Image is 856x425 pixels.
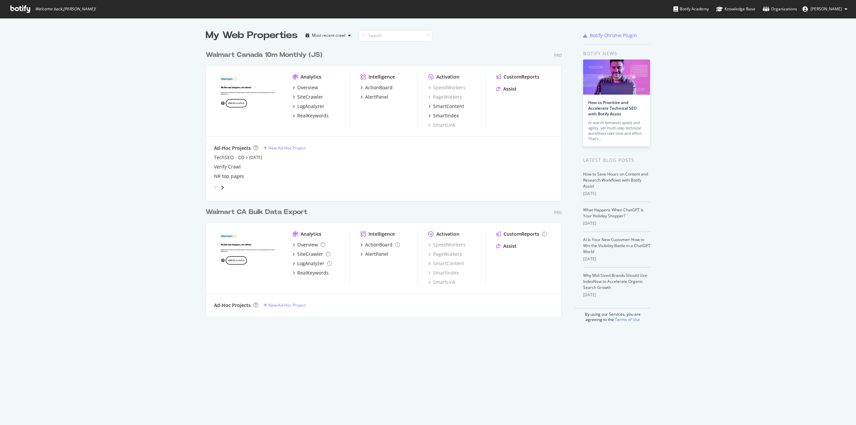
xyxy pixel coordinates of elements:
[428,270,459,276] a: SmartIndex
[436,74,459,80] div: Activation
[428,260,464,267] a: SmartContent
[503,243,517,249] div: Assist
[428,94,462,100] a: PageWorkers
[583,156,650,164] div: Latest Blog Posts
[365,84,393,91] div: ActionBoard
[269,302,306,308] div: New Ad-Hoc Project
[214,302,251,309] div: Ad-Hoc Projects
[811,6,842,12] span: Costa Dallis
[220,184,225,191] div: angle-right
[554,210,562,215] div: Pro
[797,4,853,14] button: [PERSON_NAME]
[365,94,388,100] div: AlertPanel
[673,6,709,12] div: Botify Academy
[249,154,262,160] a: [DATE]
[293,251,330,257] a: SiteCrawler
[297,112,329,119] div: RealKeywords
[269,145,306,151] div: New Ad-Hoc Project
[428,112,459,119] a: SmartIndex
[312,33,345,37] div: Most recent crawl
[297,241,318,248] div: Overview
[293,103,324,110] a: LogAnalyzer
[583,32,637,39] a: Botify Chrome Plugin
[263,145,306,151] a: New Ad-Hoc Project
[554,52,562,58] div: Pro
[214,164,241,170] a: Verify Crawl
[293,112,329,119] a: RealKeywords
[716,6,755,12] div: Knowledge Base
[583,256,650,262] div: [DATE]
[583,171,648,189] a: How to Save Hours on Content and Research Workflows with Botify Assist
[583,191,650,197] div: [DATE]
[496,243,517,249] a: Assist
[297,260,324,267] div: LogAnalyzer
[293,270,329,276] a: RealKeywords
[496,231,547,237] a: CustomReports
[428,241,465,248] a: SpeedWorkers
[206,207,307,217] div: Walmart CA Bulk Data Export
[496,86,517,92] a: Assist
[293,241,325,248] a: Overview
[433,103,464,110] div: SmartContent
[428,103,464,110] a: SmartContent
[206,207,310,217] a: Walmart CA Bulk Data Export
[214,74,282,128] img: walmart.ca
[301,74,321,80] div: Analytics
[365,241,393,248] div: ActionBoard
[763,6,797,12] div: Organizations
[428,279,455,286] a: SmartLink
[615,317,640,322] a: Terms of Use
[293,94,323,100] a: SiteCrawler
[297,103,324,110] div: LogAnalyzer
[504,231,539,237] div: CustomReports
[496,74,539,80] a: CustomReports
[263,302,306,308] a: New Ad-Hoc Project
[368,231,395,237] div: Intelligence
[428,251,462,257] a: PageWorkers
[436,231,459,237] div: Activation
[301,231,321,237] div: Analytics
[303,30,353,41] button: Most recent crawl
[428,84,465,91] a: SpeedWorkers
[214,173,244,180] a: NR top pages
[293,260,332,267] a: LogAnalyzer
[206,29,298,42] div: My Web Properties
[293,84,318,91] a: Overview
[360,251,388,257] a: AlertPanel
[360,84,393,91] a: ActionBoard
[206,50,322,60] div: Walmart Canada 10m Monthly (JS)
[214,145,251,151] div: Ad-Hoc Projects
[35,6,96,12] span: Welcome back, [PERSON_NAME] !
[504,74,539,80] div: CustomReports
[214,231,282,285] img: walmartsecondary.ca
[583,220,650,226] div: [DATE]
[583,237,650,254] a: AI Is Your New Customer: How to Win the Visibility Battle in a ChatGPT World
[214,154,244,161] a: TechSEO - CD
[575,308,650,322] div: By using our Services, you are agreeing to the
[588,120,645,141] div: AI search demands speed and agility, yet multi-step technical workflows take time and effort. Tha...
[297,251,323,257] div: SiteCrawler
[503,86,517,92] div: Assist
[583,207,644,219] a: What Happens When ChatGPT Is Your Holiday Shopper?
[206,50,325,60] a: Walmart Canada 10m Monthly (JS)
[583,60,650,95] img: How to Prioritize and Accelerate Technical SEO with Botify Assist
[428,122,455,128] a: SmartLink
[583,273,647,290] a: Why Mid-Sized Brands Should Use IndexNow to Accelerate Organic Search Growth
[365,251,388,257] div: AlertPanel
[368,74,395,80] div: Intelligence
[360,241,400,248] a: ActionBoard
[297,84,318,91] div: Overview
[359,30,432,41] input: Search
[360,94,388,100] a: AlertPanel
[590,32,637,39] div: Botify Chrome Plugin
